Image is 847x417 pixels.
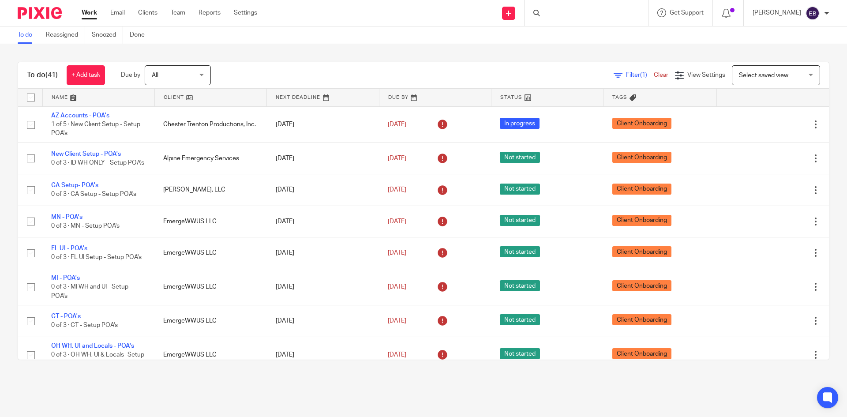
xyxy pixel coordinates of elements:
[234,8,257,17] a: Settings
[388,318,406,324] span: [DATE]
[388,121,406,128] span: [DATE]
[670,10,704,16] span: Get Support
[500,280,540,291] span: Not started
[612,348,671,359] span: Client Onboarding
[267,269,379,305] td: [DATE]
[199,8,221,17] a: Reports
[388,218,406,225] span: [DATE]
[130,26,151,44] a: Done
[51,284,128,299] span: 0 of 3 · MI WH and UI - Setup POA's
[51,275,80,281] a: MI - POA's
[51,151,121,157] a: New Client Setup - POA's
[51,223,120,229] span: 0 of 3 · MN - Setup POA's
[500,184,540,195] span: Not started
[612,95,627,100] span: Tags
[51,343,134,349] a: OH WH, UI and Locals - POA's
[18,7,62,19] img: Pixie
[121,71,140,79] p: Due by
[51,113,109,119] a: AZ Accounts - POA's
[267,337,379,373] td: [DATE]
[388,352,406,358] span: [DATE]
[500,215,540,226] span: Not started
[267,206,379,237] td: [DATE]
[51,121,140,137] span: 1 of 5 · New Client Setup - Setup POA's
[154,305,266,337] td: EmergeWWUS LLC
[500,246,540,257] span: Not started
[152,72,158,79] span: All
[110,8,125,17] a: Email
[500,314,540,325] span: Not started
[612,118,671,129] span: Client Onboarding
[612,184,671,195] span: Client Onboarding
[51,352,144,367] span: 0 of 3 · OH WH, UI & Locals- Setup POA's
[267,305,379,337] td: [DATE]
[51,313,81,319] a: CT - POA's
[654,72,668,78] a: Clear
[388,155,406,162] span: [DATE]
[154,337,266,373] td: EmergeWWUS LLC
[612,280,671,291] span: Client Onboarding
[51,322,118,328] span: 0 of 3 · CT - Setup POA's
[753,8,801,17] p: [PERSON_NAME]
[612,314,671,325] span: Client Onboarding
[154,174,266,206] td: [PERSON_NAME], LLC
[46,26,85,44] a: Reassigned
[267,106,379,143] td: [DATE]
[612,215,671,226] span: Client Onboarding
[739,72,788,79] span: Select saved view
[82,8,97,17] a: Work
[388,284,406,290] span: [DATE]
[51,245,87,252] a: FL UI - POA's
[267,174,379,206] td: [DATE]
[687,72,725,78] span: View Settings
[18,26,39,44] a: To do
[154,106,266,143] td: Chester Trenton Productions, Inc.
[51,182,98,188] a: CA Setup- POA's
[500,118,540,129] span: In progress
[640,72,647,78] span: (1)
[45,71,58,79] span: (41)
[500,348,540,359] span: Not started
[612,246,671,257] span: Client Onboarding
[154,237,266,269] td: EmergeWWUS LLC
[171,8,185,17] a: Team
[51,214,82,220] a: MN - POA's
[500,152,540,163] span: Not started
[267,143,379,174] td: [DATE]
[267,237,379,269] td: [DATE]
[154,206,266,237] td: EmergeWWUS LLC
[806,6,820,20] img: svg%3E
[92,26,123,44] a: Snoozed
[154,269,266,305] td: EmergeWWUS LLC
[154,143,266,174] td: Alpine Emergency Services
[27,71,58,80] h1: To do
[51,160,144,166] span: 0 of 3 · ID WH ONLY - Setup POA's
[51,192,136,198] span: 0 of 3 · CA Setup - Setup POA's
[67,65,105,85] a: + Add task
[138,8,157,17] a: Clients
[388,187,406,193] span: [DATE]
[626,72,654,78] span: Filter
[51,255,142,261] span: 0 of 3 · FL UI Setup - Setup POA's
[388,250,406,256] span: [DATE]
[612,152,671,163] span: Client Onboarding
